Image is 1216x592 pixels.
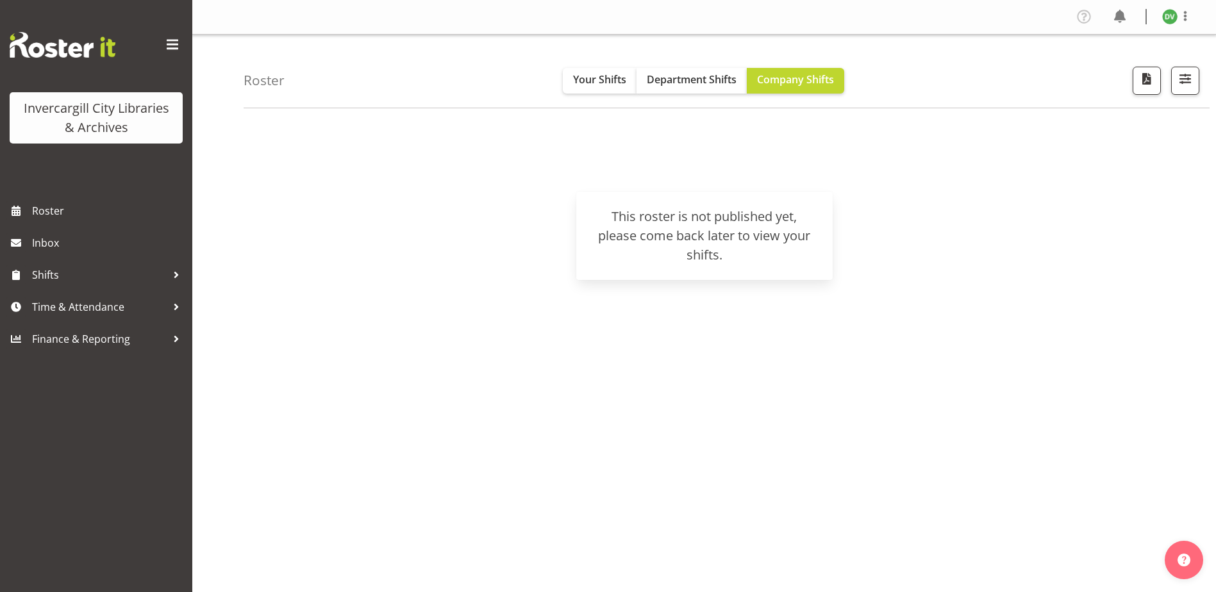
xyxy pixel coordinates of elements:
span: Shifts [32,265,167,284]
span: Department Shifts [647,72,737,86]
span: Time & Attendance [32,297,167,317]
button: Download a PDF of the roster for the current day [1133,67,1161,95]
button: Your Shifts [563,68,637,94]
img: desk-view11665.jpg [1162,9,1178,24]
button: Filter Shifts [1171,67,1199,95]
div: Invercargill City Libraries & Archives [22,99,170,137]
button: Department Shifts [637,68,747,94]
span: Inbox [32,233,186,252]
div: This roster is not published yet, please come back later to view your shifts. [592,207,817,265]
img: Rosterit website logo [10,32,115,58]
span: Roster [32,201,186,220]
button: Company Shifts [747,68,844,94]
span: Your Shifts [573,72,626,86]
h4: Roster [244,73,285,88]
img: help-xxl-2.png [1178,554,1190,566]
span: Finance & Reporting [32,329,167,349]
span: Company Shifts [757,72,834,86]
